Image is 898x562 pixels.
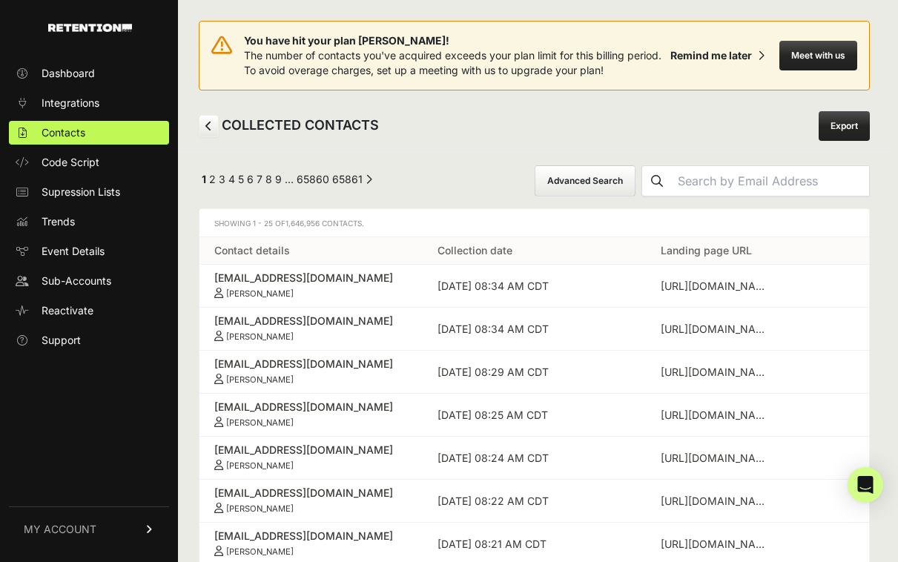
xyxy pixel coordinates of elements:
[202,173,206,185] em: Page 1
[214,529,408,543] div: [EMAIL_ADDRESS][DOMAIN_NAME]
[9,210,169,234] a: Trends
[238,173,244,185] a: Page 5
[226,460,294,471] small: [PERSON_NAME]
[672,166,869,196] input: Search by Email Address
[779,41,857,70] button: Meet with us
[214,314,408,342] a: [EMAIL_ADDRESS][DOMAIN_NAME] [PERSON_NAME]
[332,173,363,185] a: Page 65861
[214,486,408,514] a: [EMAIL_ADDRESS][DOMAIN_NAME] [PERSON_NAME]
[661,451,772,466] div: https://jentezenfranklin.org/minimum_donation_landings/llynbh-kit?cid=lovecurkitsocialad&fbclid=I...
[226,331,294,342] small: [PERSON_NAME]
[423,265,646,308] td: [DATE] 08:34 AM CDT
[42,66,95,81] span: Dashboard
[9,121,169,145] a: Contacts
[214,400,408,428] a: [EMAIL_ADDRESS][DOMAIN_NAME] [PERSON_NAME]
[661,494,772,509] div: https://jentezenfranklin.org/minimum_donation_landings/keep-looking-up/?cid=keeplookingprogad&utm...
[48,24,132,32] img: Retention.com
[9,62,169,85] a: Dashboard
[265,173,272,185] a: Page 8
[819,111,870,141] a: Export
[244,33,664,48] span: You have hit your plan [PERSON_NAME]!
[226,417,294,428] small: [PERSON_NAME]
[423,480,646,523] td: [DATE] 08:22 AM CDT
[661,537,772,552] div: https://jentezenfranklin.org/minimum_donation_landings/keep-looking-up/?cid=keeplookingprogad&utm...
[214,443,408,471] a: [EMAIL_ADDRESS][DOMAIN_NAME] [PERSON_NAME]
[247,173,254,185] a: Page 6
[9,299,169,323] a: Reactivate
[661,322,772,337] div: https://jentezenfranklin.org/minimum_donation_landings/llynbh-kit?cid=lovecurkitprogad&gad_source...
[257,173,263,185] a: Page 7
[42,125,85,140] span: Contacts
[275,173,282,185] a: Page 9
[214,443,408,457] div: [EMAIL_ADDRESS][DOMAIN_NAME]
[670,48,752,63] div: Remind me later
[9,328,169,352] a: Support
[423,308,646,351] td: [DATE] 08:34 AM CDT
[228,173,235,185] a: Page 4
[214,529,408,557] a: [EMAIL_ADDRESS][DOMAIN_NAME] [PERSON_NAME]
[214,357,408,385] a: [EMAIL_ADDRESS][DOMAIN_NAME] [PERSON_NAME]
[42,185,120,199] span: Supression Lists
[848,467,883,503] div: Open Intercom Messenger
[9,180,169,204] a: Supression Lists
[664,42,770,69] button: Remind me later
[219,173,225,185] a: Page 3
[214,486,408,500] div: [EMAIL_ADDRESS][DOMAIN_NAME]
[214,357,408,371] div: [EMAIL_ADDRESS][DOMAIN_NAME]
[661,244,752,257] a: Landing page URL
[438,244,512,257] a: Collection date
[42,155,99,170] span: Code Script
[214,271,408,299] a: [EMAIL_ADDRESS][DOMAIN_NAME] [PERSON_NAME]
[209,173,216,185] a: Page 2
[42,333,81,348] span: Support
[42,303,93,318] span: Reactivate
[226,503,294,514] small: [PERSON_NAME]
[226,374,294,385] small: [PERSON_NAME]
[9,151,169,174] a: Code Script
[24,522,96,537] span: MY ACCOUNT
[214,271,408,285] div: [EMAIL_ADDRESS][DOMAIN_NAME]
[285,219,364,228] span: 1,646,956 Contacts.
[423,437,646,480] td: [DATE] 08:24 AM CDT
[9,506,169,552] a: MY ACCOUNT
[42,244,105,259] span: Event Details
[42,214,75,229] span: Trends
[226,546,294,557] small: [PERSON_NAME]
[199,115,379,137] h2: COLLECTED CONTACTS
[9,91,169,115] a: Integrations
[9,239,169,263] a: Event Details
[214,314,408,328] div: [EMAIL_ADDRESS][DOMAIN_NAME]
[661,365,772,380] div: https://store.preborn.com/web-pixels@a678f985wf512d8e4p074b229bma05a5fb0/custom/web-pixel-8781852...
[423,394,646,437] td: [DATE] 08:25 AM CDT
[244,49,661,76] span: The number of contacts you've acquired exceeds your plan limit for this billing period. To avoid ...
[661,279,772,294] div: https://jentezenfranklin.org/daily-devotions/go-a-little-further-for-gods-purpose
[214,400,408,414] div: [EMAIL_ADDRESS][DOMAIN_NAME]
[226,288,294,299] small: [PERSON_NAME]
[214,244,290,257] a: Contact details
[42,274,111,288] span: Sub-Accounts
[535,165,635,196] button: Advanced Search
[214,219,364,228] span: Showing 1 - 25 of
[661,408,772,423] div: https://jentezenfranklin.org/minimum_donation_landings/keep-looking-up/?cid=keeplookingsocialad&u...
[297,173,329,185] a: Page 65860
[9,269,169,293] a: Sub-Accounts
[199,172,372,191] div: Pagination
[285,173,294,185] span: …
[42,96,99,110] span: Integrations
[423,351,646,394] td: [DATE] 08:29 AM CDT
